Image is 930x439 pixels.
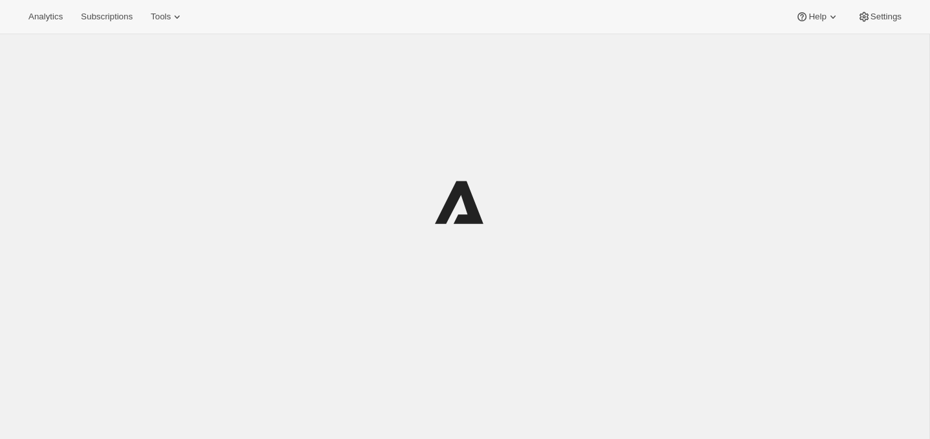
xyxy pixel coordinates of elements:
[21,8,70,26] button: Analytics
[850,8,909,26] button: Settings
[28,12,63,22] span: Analytics
[73,8,140,26] button: Subscriptions
[143,8,191,26] button: Tools
[808,12,826,22] span: Help
[788,8,847,26] button: Help
[151,12,171,22] span: Tools
[871,12,902,22] span: Settings
[81,12,132,22] span: Subscriptions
